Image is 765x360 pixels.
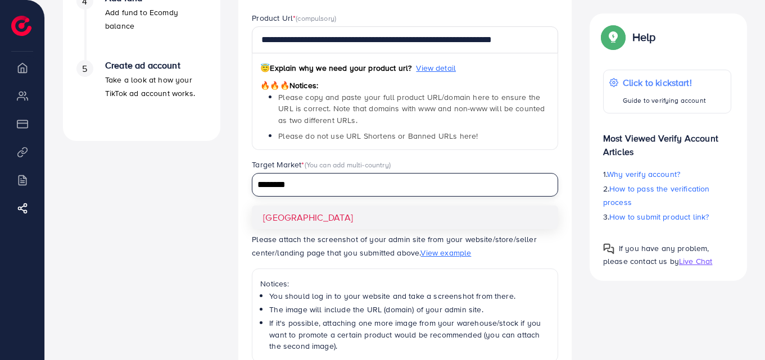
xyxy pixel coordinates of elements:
[63,60,220,127] li: Create ad account
[260,277,550,290] p: Notices:
[269,290,550,302] li: You should log in to your website and take a screenshot from there.
[603,167,731,181] p: 1.
[717,309,757,352] iframe: Chat
[603,182,731,209] p: 2.
[387,216,418,226] span: (Optional)
[623,76,706,89] p: Click to kickstart!
[679,256,712,267] span: Live Chat
[607,168,680,180] span: Why verify account?
[252,173,558,196] div: Search for option
[82,62,87,75] span: 5
[609,211,709,222] span: How to submit product link?
[260,62,411,74] span: Explain why we need your product url?
[278,92,545,126] span: Please copy and paste your full product URL/domain here to ensure the URL is correct. Note that d...
[11,16,31,36] img: logo
[603,27,623,47] img: Popup guide
[416,62,456,74] span: View detail
[105,6,207,33] p: Add fund to Ecomdy balance
[420,247,471,258] span: View example
[603,210,731,224] p: 3.
[260,62,270,74] span: 😇
[603,122,731,158] p: Most Viewed Verify Account Articles
[603,243,614,254] img: Popup guide
[632,30,656,44] p: Help
[603,243,709,267] span: If you have any problem, please contact us by
[105,73,207,100] p: Take a look at how your TikTok ad account works.
[278,130,478,142] span: Please do not use URL Shortens or Banned URLs here!
[269,317,550,352] li: If it's possible, attaching one more image from your warehouse/stock if you want to promote a cer...
[296,13,336,23] span: (compulsory)
[603,183,710,208] span: How to pass the verification process
[305,160,391,170] span: (You can add multi-country)
[266,216,387,227] span: Add store screenshot attachment
[252,216,262,228] img: img
[105,60,207,71] h4: Create ad account
[252,233,558,259] p: Please attach the screenshot of your admin site from your website/store/seller center/landing pag...
[254,176,544,194] input: Search for option
[252,159,391,170] label: Target Market
[623,94,706,107] p: Guide to verifying account
[252,12,336,24] label: Product Url
[269,304,550,315] li: The image will include the URL (domain) of your admin site.
[260,80,318,91] span: Notices:
[260,80,289,91] span: 🔥🔥🔥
